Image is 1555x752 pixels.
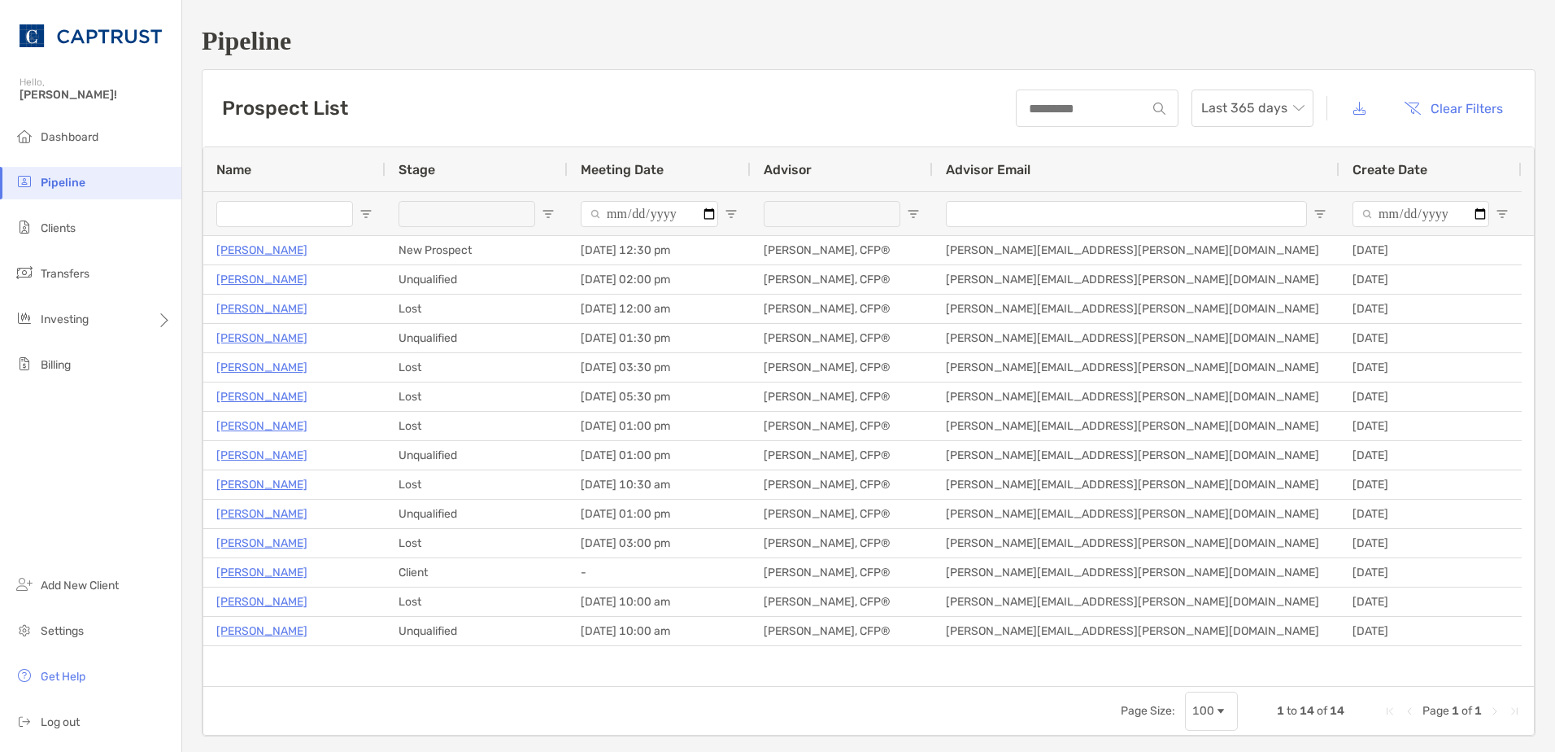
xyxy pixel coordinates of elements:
[1313,208,1326,221] button: Open Filter Menu
[216,562,307,583] p: [PERSON_NAME]
[385,353,568,382] div: Lost
[15,666,34,685] img: get-help icon
[385,500,568,528] div: Unqualified
[542,208,555,221] button: Open Filter Menu
[41,221,76,235] span: Clients
[1352,201,1489,227] input: Create Date Filter Input
[359,208,372,221] button: Open Filter Menu
[1339,353,1522,382] div: [DATE]
[568,470,751,499] div: [DATE] 10:30 am
[20,88,172,102] span: [PERSON_NAME]!
[568,617,751,645] div: [DATE] 10:00 am
[751,236,933,265] div: [PERSON_NAME], CFP®
[568,295,751,323] div: [DATE] 12:00 am
[385,383,568,411] div: Lost
[385,529,568,557] div: Lost
[1339,441,1522,470] div: [DATE]
[751,441,933,470] div: [PERSON_NAME], CFP®
[15,354,34,374] img: billing icon
[385,558,568,587] div: Client
[751,353,933,382] div: [PERSON_NAME], CFP®
[751,295,933,323] div: [PERSON_NAME], CFP®
[216,592,307,612] a: [PERSON_NAME]
[1339,588,1522,616] div: [DATE]
[216,269,307,290] a: [PERSON_NAME]
[1452,704,1459,718] span: 1
[216,533,307,553] a: [PERSON_NAME]
[216,240,307,260] a: [PERSON_NAME]
[41,176,85,190] span: Pipeline
[15,711,34,731] img: logout icon
[216,416,307,436] p: [PERSON_NAME]
[568,383,751,411] div: [DATE] 05:30 pm
[933,529,1339,557] div: [PERSON_NAME][EMAIL_ADDRESS][PERSON_NAME][DOMAIN_NAME]
[751,324,933,352] div: [PERSON_NAME], CFP®
[15,308,34,328] img: investing icon
[1339,529,1522,557] div: [DATE]
[907,208,920,221] button: Open Filter Menu
[568,588,751,616] div: [DATE] 10:00 am
[1339,500,1522,528] div: [DATE]
[751,558,933,587] div: [PERSON_NAME], CFP®
[385,617,568,645] div: Unqualified
[933,558,1339,587] div: [PERSON_NAME][EMAIL_ADDRESS][PERSON_NAME][DOMAIN_NAME]
[568,412,751,440] div: [DATE] 01:00 pm
[1461,704,1472,718] span: of
[751,383,933,411] div: [PERSON_NAME], CFP®
[41,624,84,638] span: Settings
[751,470,933,499] div: [PERSON_NAME], CFP®
[15,620,34,640] img: settings icon
[216,162,251,177] span: Name
[933,265,1339,294] div: [PERSON_NAME][EMAIL_ADDRESS][PERSON_NAME][DOMAIN_NAME]
[568,353,751,382] div: [DATE] 03:30 pm
[216,504,307,524] p: [PERSON_NAME]
[568,558,751,587] div: -
[568,441,751,470] div: [DATE] 01:00 pm
[933,383,1339,411] div: [PERSON_NAME][EMAIL_ADDRESS][PERSON_NAME][DOMAIN_NAME]
[216,328,307,348] p: [PERSON_NAME]
[41,313,89,326] span: Investing
[581,201,718,227] input: Meeting Date Filter Input
[216,445,307,466] a: [PERSON_NAME]
[946,162,1030,177] span: Advisor Email
[216,299,307,319] p: [PERSON_NAME]
[385,412,568,440] div: Lost
[1339,617,1522,645] div: [DATE]
[568,324,751,352] div: [DATE] 01:30 pm
[216,357,307,378] p: [PERSON_NAME]
[385,470,568,499] div: Lost
[933,470,1339,499] div: [PERSON_NAME][EMAIL_ADDRESS][PERSON_NAME][DOMAIN_NAME]
[385,295,568,323] div: Lost
[15,126,34,146] img: dashboard icon
[399,162,435,177] span: Stage
[385,588,568,616] div: Lost
[1352,162,1427,177] span: Create Date
[1287,704,1297,718] span: to
[751,529,933,557] div: [PERSON_NAME], CFP®
[15,263,34,282] img: transfers icon
[202,26,1535,56] h1: Pipeline
[41,130,98,144] span: Dashboard
[1496,208,1509,221] button: Open Filter Menu
[385,324,568,352] div: Unqualified
[216,621,307,641] a: [PERSON_NAME]
[725,208,738,221] button: Open Filter Menu
[41,267,89,281] span: Transfers
[1330,704,1344,718] span: 14
[1300,704,1314,718] span: 14
[15,217,34,237] img: clients icon
[216,474,307,495] p: [PERSON_NAME]
[216,387,307,407] a: [PERSON_NAME]
[933,588,1339,616] div: [PERSON_NAME][EMAIL_ADDRESS][PERSON_NAME][DOMAIN_NAME]
[933,295,1339,323] div: [PERSON_NAME][EMAIL_ADDRESS][PERSON_NAME][DOMAIN_NAME]
[933,441,1339,470] div: [PERSON_NAME][EMAIL_ADDRESS][PERSON_NAME][DOMAIN_NAME]
[1185,692,1238,731] div: Page Size
[41,670,85,684] span: Get Help
[20,7,162,65] img: CAPTRUST Logo
[1339,324,1522,352] div: [DATE]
